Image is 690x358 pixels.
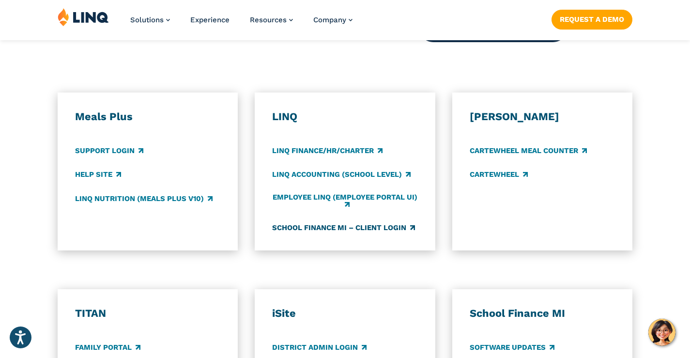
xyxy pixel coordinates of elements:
a: Experience [190,16,230,24]
span: Solutions [130,16,164,24]
h3: LINQ [272,110,418,124]
a: School Finance MI – Client Login [272,222,415,233]
a: CARTEWHEEL [470,170,528,180]
span: Company [313,16,346,24]
a: Software Updates [470,342,554,353]
a: LINQ Nutrition (Meals Plus v10) [75,193,213,204]
a: Support Login [75,145,143,156]
h3: [PERSON_NAME] [470,110,615,124]
a: LINQ Finance/HR/Charter [272,145,383,156]
h3: TITAN [75,307,221,320]
a: District Admin Login [272,342,367,353]
h3: iSite [272,307,418,320]
a: Employee LINQ (Employee Portal UI) [272,193,418,209]
a: Company [313,16,353,24]
a: LINQ Accounting (school level) [272,170,411,180]
button: Hello, have a question? Let’s chat. [648,319,675,346]
a: Solutions [130,16,170,24]
nav: Button Navigation [552,8,632,29]
a: Family Portal [75,342,140,353]
a: CARTEWHEEL Meal Counter [470,145,587,156]
span: Resources [250,16,287,24]
h3: Meals Plus [75,110,221,124]
img: LINQ | K‑12 Software [58,8,109,26]
a: Help Site [75,170,121,180]
h3: School Finance MI [470,307,615,320]
a: Request a Demo [552,10,632,29]
a: Resources [250,16,293,24]
nav: Primary Navigation [130,8,353,40]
